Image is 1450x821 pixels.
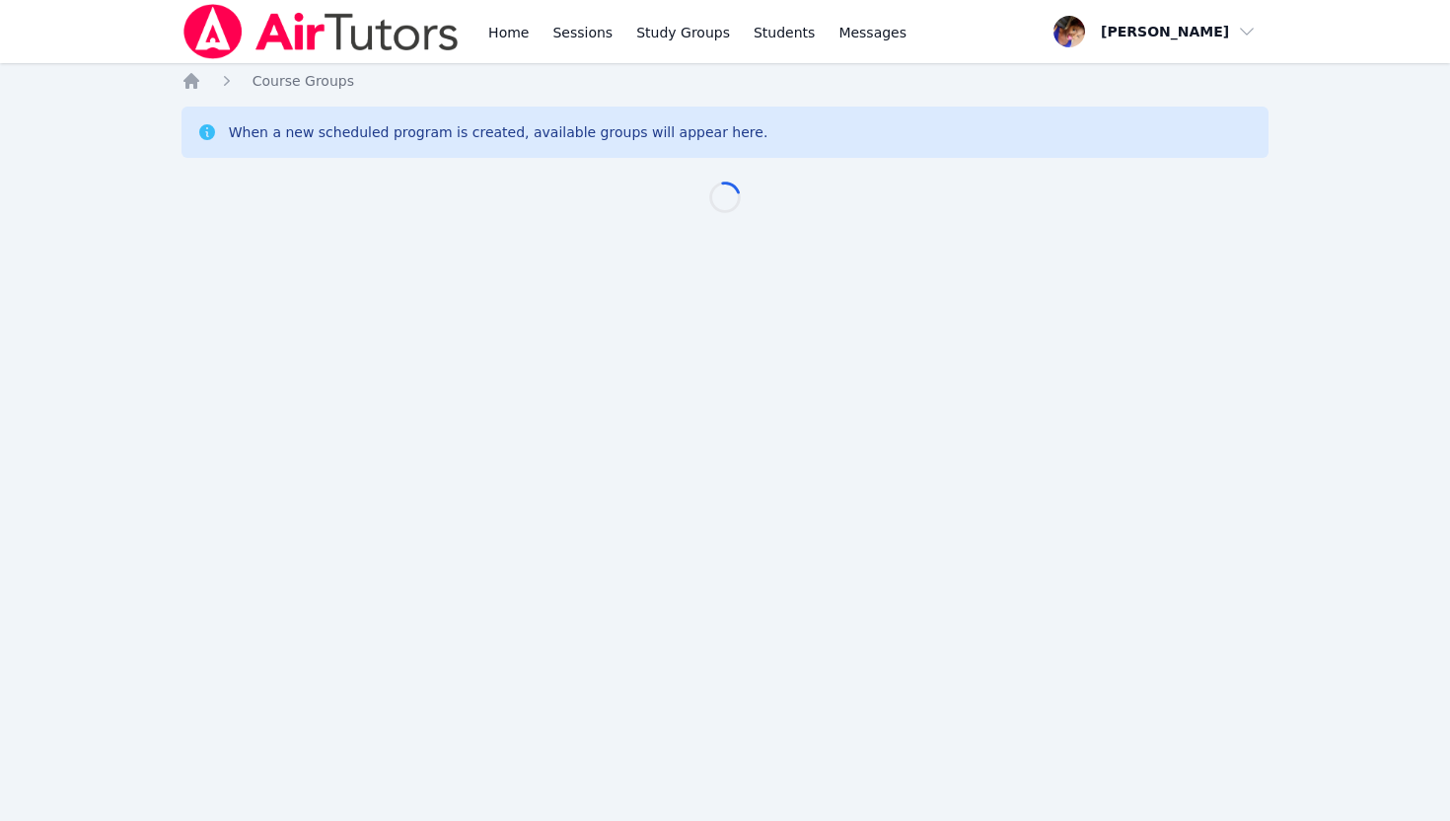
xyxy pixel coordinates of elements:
div: When a new scheduled program is created, available groups will appear here. [229,122,768,142]
img: Air Tutors [181,4,461,59]
a: Course Groups [253,71,354,91]
span: Messages [838,23,906,42]
span: Course Groups [253,73,354,89]
nav: Breadcrumb [181,71,1269,91]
